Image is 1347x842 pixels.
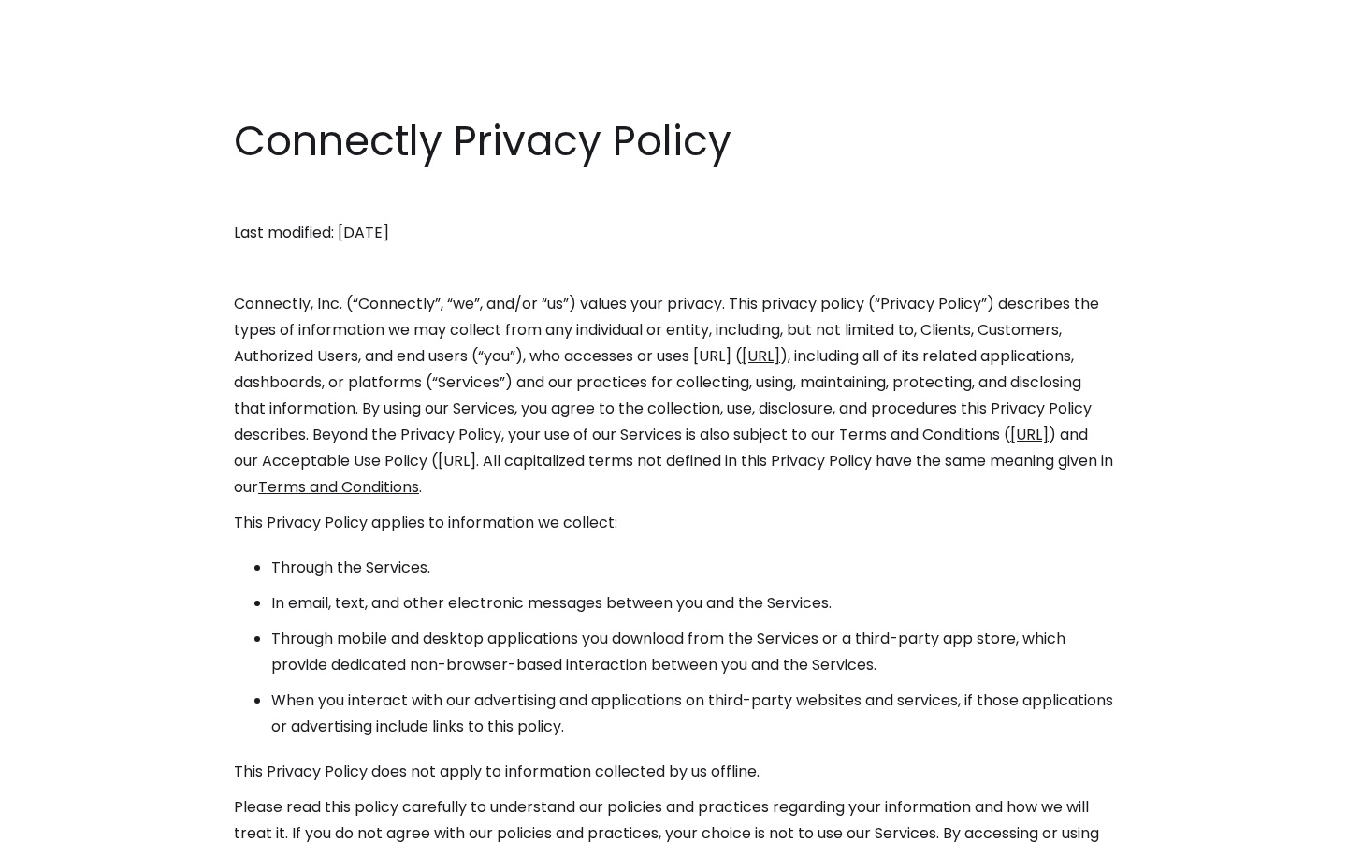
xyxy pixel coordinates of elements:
[1010,424,1049,445] a: [URL]
[742,345,780,367] a: [URL]
[234,112,1113,170] h1: Connectly Privacy Policy
[271,590,1113,617] li: In email, text, and other electronic messages between you and the Services.
[234,759,1113,785] p: This Privacy Policy does not apply to information collected by us offline.
[37,809,112,835] ul: Language list
[271,555,1113,581] li: Through the Services.
[19,807,112,835] aside: Language selected: English
[234,255,1113,282] p: ‍
[234,184,1113,210] p: ‍
[234,510,1113,536] p: This Privacy Policy applies to information we collect:
[271,626,1113,678] li: Through mobile and desktop applications you download from the Services or a third-party app store...
[234,220,1113,246] p: Last modified: [DATE]
[258,476,419,498] a: Terms and Conditions
[234,291,1113,501] p: Connectly, Inc. (“Connectly”, “we”, and/or “us”) values your privacy. This privacy policy (“Priva...
[271,688,1113,740] li: When you interact with our advertising and applications on third-party websites and services, if ...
